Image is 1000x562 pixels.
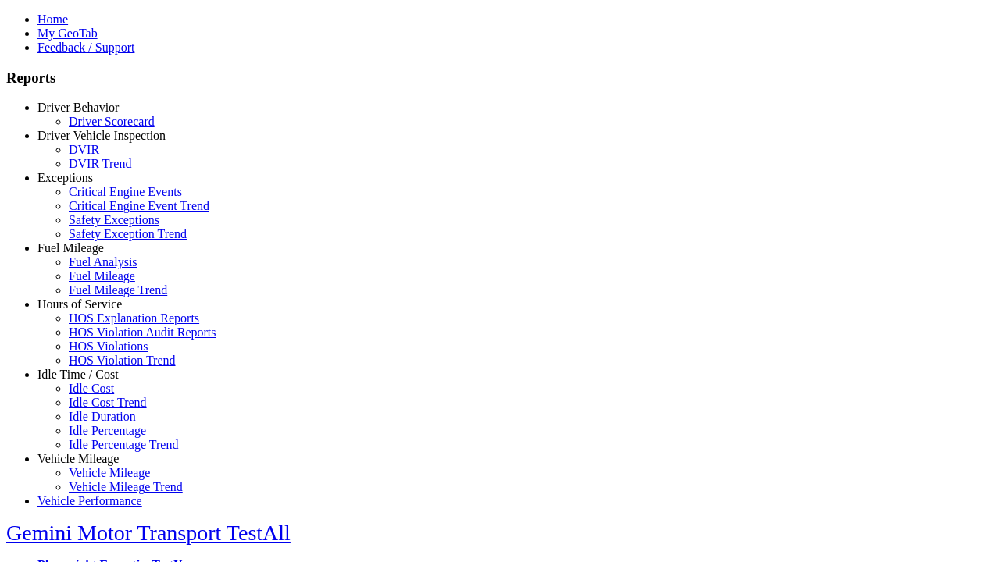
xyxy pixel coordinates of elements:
[69,157,131,170] a: DVIR Trend
[69,213,159,226] a: Safety Exceptions
[69,311,199,325] a: HOS Explanation Reports
[69,382,114,395] a: Idle Cost
[37,12,68,26] a: Home
[37,129,166,142] a: Driver Vehicle Inspection
[69,269,135,283] a: Fuel Mileage
[37,494,142,507] a: Vehicle Performance
[69,424,146,437] a: Idle Percentage
[69,115,155,128] a: Driver Scorecard
[37,27,98,40] a: My GeoTab
[69,199,209,212] a: Critical Engine Event Trend
[37,368,119,381] a: Idle Time / Cost
[69,396,147,409] a: Idle Cost Trend
[69,340,148,353] a: HOS Violations
[69,283,167,297] a: Fuel Mileage Trend
[69,227,187,240] a: Safety Exception Trend
[69,466,150,479] a: Vehicle Mileage
[69,410,136,423] a: Idle Duration
[37,101,119,114] a: Driver Behavior
[6,521,291,545] a: Gemini Motor Transport TestAll
[69,438,178,451] a: Idle Percentage Trend
[37,452,119,465] a: Vehicle Mileage
[37,241,104,254] a: Fuel Mileage
[37,297,122,311] a: Hours of Service
[69,325,216,339] a: HOS Violation Audit Reports
[37,41,134,54] a: Feedback / Support
[69,143,99,156] a: DVIR
[69,480,183,493] a: Vehicle Mileage Trend
[69,255,137,269] a: Fuel Analysis
[6,69,994,87] h3: Reports
[69,354,176,367] a: HOS Violation Trend
[69,185,182,198] a: Critical Engine Events
[37,171,93,184] a: Exceptions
